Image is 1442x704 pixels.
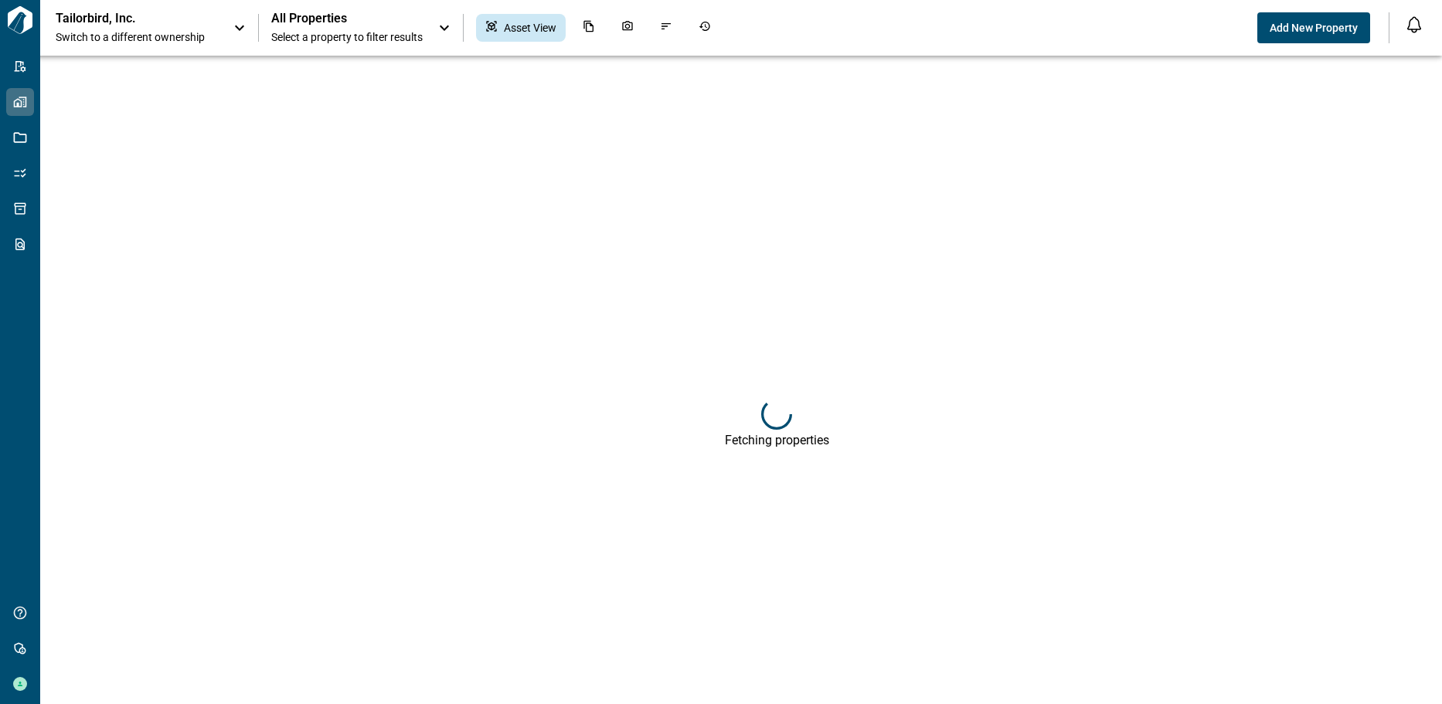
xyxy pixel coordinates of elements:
[56,11,195,26] p: Tailorbird, Inc.
[476,14,566,42] div: Asset View
[56,29,218,45] span: Switch to a different ownership
[271,11,423,26] span: All Properties
[1257,12,1370,43] button: Add New Property
[725,433,829,447] div: Fetching properties
[1270,20,1358,36] span: Add New Property
[1402,12,1427,37] button: Open notification feed
[573,14,604,42] div: Documents
[504,20,556,36] span: Asset View
[612,14,643,42] div: Photos
[651,14,682,42] div: Issues & Info
[271,29,423,45] span: Select a property to filter results
[689,14,720,42] div: Job History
